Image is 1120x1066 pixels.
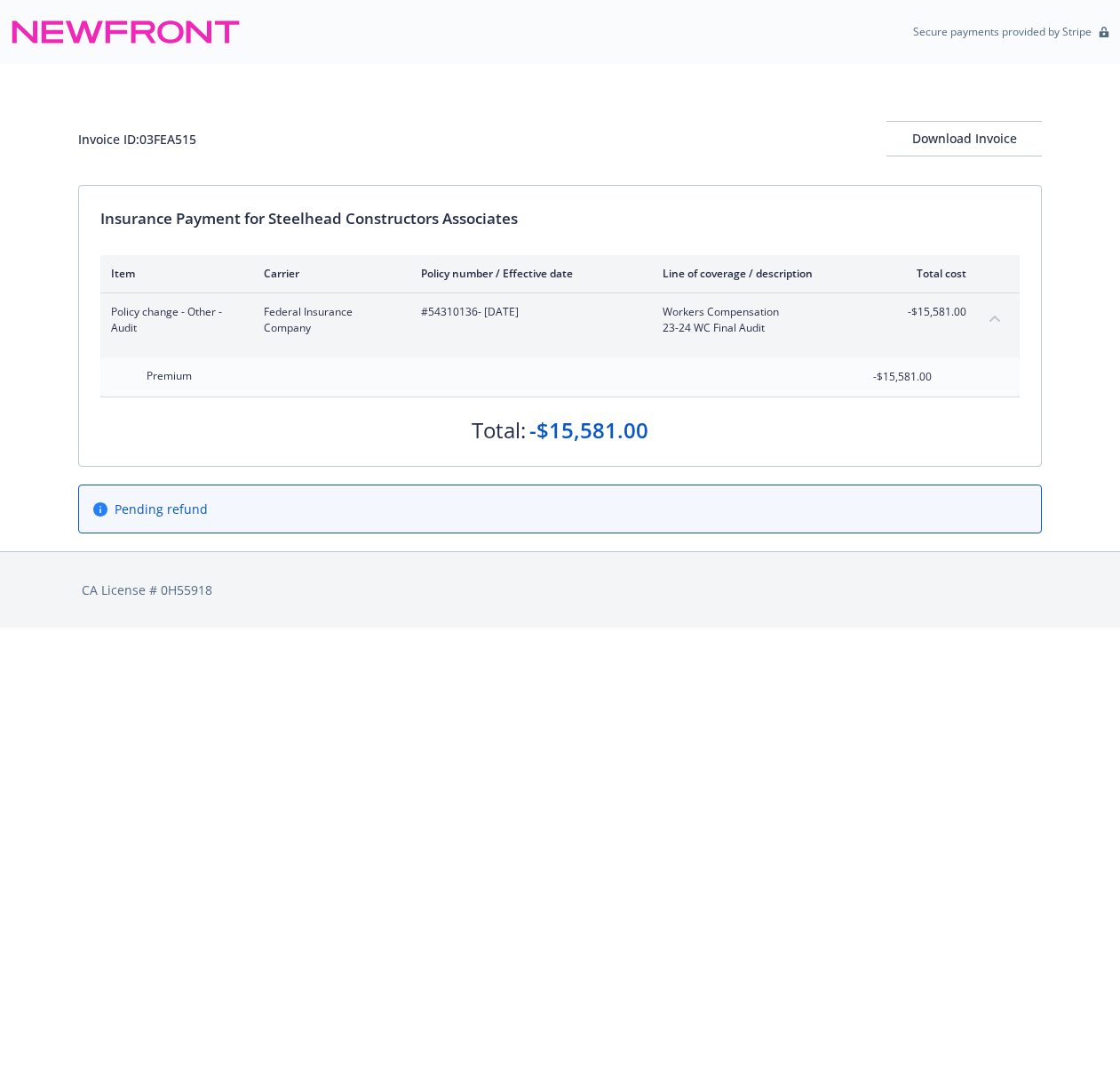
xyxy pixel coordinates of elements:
div: CA License # 0H55918 [82,581,1038,599]
span: Workers Compensation [663,304,871,320]
span: 23-24 WC Final Audit [663,320,871,336]
div: Total cost [900,266,966,281]
span: Premium [147,368,192,383]
button: Download Invoice [886,121,1042,156]
div: Invoice ID: 03FEA515 [78,130,196,148]
button: collapse content [981,304,1009,333]
span: Pending refund [115,500,208,518]
div: Total: [472,415,526,445]
div: Policy change - Other - AuditFederal Insurance Company#54310136- [DATE]Workers Compensation23-24 ... [100,293,1020,347]
div: Insurance Payment for Steelhead Constructors Associates [100,207,1020,230]
div: Carrier [264,266,393,281]
span: #54310136 - [DATE] [421,304,634,320]
div: -$15,581.00 [529,415,648,445]
div: Download Invoice [886,122,1042,156]
input: 0.00 [827,364,942,390]
span: Workers Compensation23-24 WC Final Audit [663,304,871,336]
p: Secure payments provided by Stripe [913,24,1092,39]
span: Policy change - Other - Audit [111,304,235,336]
span: Federal Insurance Company [264,304,393,336]
div: Policy number / Effective date [421,266,634,281]
div: Item [111,266,235,281]
span: -$15,581.00 [900,304,966,320]
div: Line of coverage / description [663,266,871,281]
